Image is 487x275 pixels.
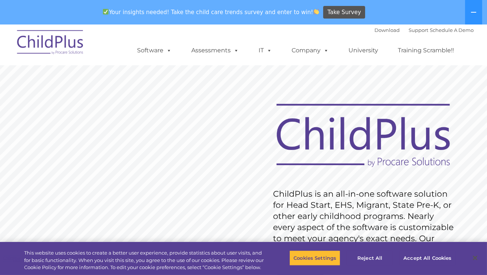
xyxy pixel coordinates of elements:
[100,5,322,19] span: Your insights needed! Take the child care trends survey and enter to win!
[341,43,386,58] a: University
[184,43,247,58] a: Assessments
[347,250,393,266] button: Reject All
[289,250,340,266] button: Cookies Settings
[285,43,337,58] a: Company
[467,250,483,266] button: Close
[323,6,365,19] a: Take Survey
[409,27,429,33] a: Support
[251,43,280,58] a: IT
[314,9,319,14] img: 👏
[328,6,361,19] span: Take Survey
[273,189,457,266] rs-layer: ChildPlus is an all-in-one software solution for Head Start, EHS, Migrant, State Pre-K, or other ...
[24,249,268,271] div: This website uses cookies to create a better user experience, provide statistics about user visit...
[399,250,455,266] button: Accept All Cookies
[430,27,474,33] a: Schedule A Demo
[103,9,108,14] img: ✅
[391,43,462,58] a: Training Scramble!!
[13,25,88,62] img: ChildPlus by Procare Solutions
[375,27,400,33] a: Download
[130,43,179,58] a: Software
[375,27,474,33] font: |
